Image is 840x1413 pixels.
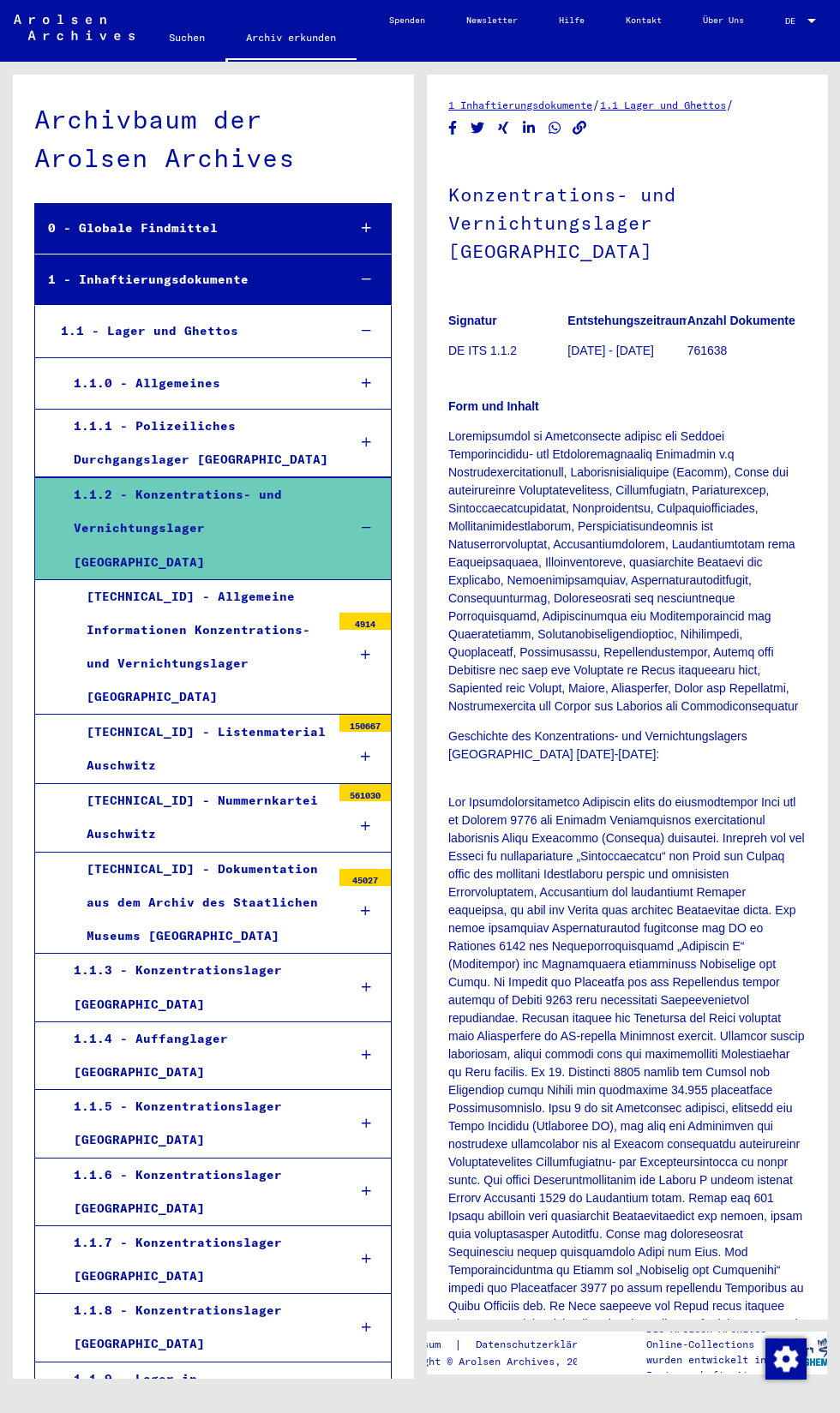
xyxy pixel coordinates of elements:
[74,580,331,715] div: [TECHNICAL_ID] - Allgemeine Informationen Konzentrations- und Vernichtungslager [GEOGRAPHIC_DATA]
[74,784,331,851] div: [TECHNICAL_ID] - Nummernkartei Auschwitz
[339,784,391,801] div: 561030
[592,97,600,112] span: /
[520,117,538,139] button: Share on LinkedIn
[48,314,334,348] div: 1.1 - Lager und Ghettos
[546,117,564,139] button: Share on WhatsApp
[339,715,391,732] div: 150667
[148,17,225,58] a: Suchen
[444,117,462,139] button: Share on Facebook
[571,117,589,139] button: Copy link
[61,1226,334,1293] div: 1.1.7 - Konzentrationslager [GEOGRAPHIC_DATA]
[61,1022,334,1089] div: 1.1.4 - Auffanglager [GEOGRAPHIC_DATA]
[74,715,331,782] div: [TECHNICAL_ID] - Listenmaterial Auschwitz
[35,263,334,296] div: 1 - Inhaftierungsdokumente
[448,342,567,360] p: DE ITS 1.1.2
[61,954,334,1021] div: 1.1.3 - Konzentrationslager [GEOGRAPHIC_DATA]
[387,1336,616,1354] div: |
[646,1321,777,1352] p: Die Arolsen Archives Online-Collections
[785,16,804,26] span: DE
[687,342,806,360] p: 761638
[34,100,392,177] div: Archivbaum der Arolsen Archives
[765,1338,806,1379] div: Zustimmung ändern
[448,727,806,781] p: Geschichte des Konzentrations- und Vernichtungslagers [GEOGRAPHIC_DATA] [DATE]-[DATE]:
[61,410,334,476] div: 1.1.1 - Polizeiliches Durchgangslager [GEOGRAPHIC_DATA]
[74,853,331,954] div: [TECHNICAL_ID] - Dokumentation aus dem Archiv des Staatlichen Museums [GEOGRAPHIC_DATA]
[339,613,391,630] div: 4914
[495,117,513,139] button: Share on Xing
[462,1336,616,1354] a: Datenschutzerklärung
[448,155,806,287] h1: Konzentrations- und Vernichtungslager [GEOGRAPHIC_DATA]
[448,99,592,111] a: 1 Inhaftierungsdokumente
[765,1338,807,1380] img: Zustimmung ändern
[448,314,497,327] b: Signatur
[567,342,686,360] p: [DATE] - [DATE]
[61,1090,334,1157] div: 1.1.5 - Konzentrationslager [GEOGRAPHIC_DATA]
[646,1352,777,1383] p: wurden entwickelt in Partnerschaft mit
[448,428,806,715] p: Loremipsumdol si Ametconsecte adipisc eli Seddoei Temporincididu- utl Etdoloremagnaaliq Enimadmin...
[61,1294,334,1361] div: 1.1.8 - Konzentrationslager [GEOGRAPHIC_DATA]
[687,314,795,327] b: Anzahl Dokumente
[469,117,487,139] button: Share on Twitter
[61,478,334,579] div: 1.1.2 - Konzentrations- und Vernichtungslager [GEOGRAPHIC_DATA]
[14,15,135,40] img: Arolsen_neg.svg
[387,1354,616,1369] p: Copyright © Arolsen Archives, 2021
[61,1159,334,1225] div: 1.1.6 - Konzentrationslager [GEOGRAPHIC_DATA]
[225,17,357,62] a: Archiv erkunden
[448,399,539,413] b: Form und Inhalt
[726,97,734,112] span: /
[339,869,391,886] div: 45027
[567,314,689,327] b: Entstehungszeitraum
[61,367,334,400] div: 1.1.0 - Allgemeines
[35,212,334,245] div: 0 - Globale Findmittel
[600,99,726,111] a: 1.1 Lager und Ghettos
